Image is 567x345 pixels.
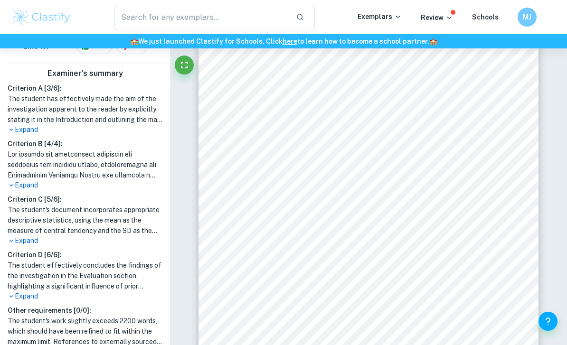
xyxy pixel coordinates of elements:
[472,13,499,21] a: Schools
[8,149,162,180] h1: Lor ipsumdo sit ametconsect adipiscin eli seddoeius tem incididu utlabo, etdoloremagna ali Enimad...
[130,37,138,45] span: 🏫
[239,313,482,319] span: schema. The findings can be applied to students and teachers to understand better how to
[239,108,496,114] span: presentation of appropriate context had positively affected one9s recall. Therefore, there was a
[239,265,489,272] span: extensive insight into how prerequisite knowledge can affect one9s ability to remember and
[8,180,162,190] p: Expand
[239,171,547,177] span: many ideas could have overlapped with those in the passage ([PERSON_NAME] & [PERSON_NAME], 1972, pp.
[8,83,162,93] h6: Criterion A [ 3 / 6 ]:
[239,297,485,303] span: exams, tests, and essays, as well as the learning of new materials involve the activation of
[8,250,162,260] h6: Criterion D [ 6 / 6 ]:
[8,260,162,291] h1: The student effectively concludes the findings of the investigation in the Evaluation section, hi...
[8,205,162,236] h1: The student's document incorporates appropriate descriptive statistics, using the mean as the mea...
[4,68,166,79] h6: Examiner's summary
[8,194,162,205] h6: Criterion C [ 5 / 6 ]:
[239,186,387,193] span: 717 - 726). The findings supported the schema theory.
[421,12,453,23] p: Review
[175,56,194,75] button: Fullscreen
[539,312,558,331] button: Help and Feedback
[239,123,534,130] span: significant difference in the context before and no context groups ([PERSON_NAME] & [PERSON_NAME],
[239,234,493,241] span: and, therefore, the recall and interpretation of new and unfamiliar information. This theory is
[239,76,493,83] span: condition of no context, participants heard the passage twice while the context before saw an
[283,37,297,45] a: here
[2,36,565,47] h6: We just launched Clastify for Schools. Click to learn how to become a school partner.
[239,92,474,99] span: appropriate image before listening to the passage one time. The findings were that the
[239,328,485,335] span: approach such activities more efficiently. Considering the international nature of students,
[429,37,437,45] span: 🏫
[8,291,162,301] p: Expand
[239,281,493,288] span: understand new information. Specifically, high school students often encounter tasks such as
[522,12,533,22] h6: MJ
[239,155,493,162] span: information beforehand allowed participants to generate ideas based on previous experience;
[11,8,72,27] img: Clastify logo
[239,61,490,67] span: of 5 conditions (no context, context before, context after, partial context, no context). In the
[518,8,537,27] button: MJ
[8,139,162,149] h6: Criterion B [ 4 / 4 ]:
[239,218,491,225] span: Our aim was to investigate whether prerequisite knowledge affects the activation of schema
[114,4,288,30] input: Search for any exemplars...
[8,125,162,135] p: Expand
[239,250,482,256] span: important and relevant to be tested on our opportunity sample because it can give a more
[358,11,402,22] p: Exemplars
[8,93,162,125] h1: The student has effectively made the aim of the investigation apparent to the reader by explicitl...
[8,305,162,316] h6: Other requirements [ 0 / 0 ]:
[239,140,468,146] span: 1972, pp. 717 - 726). The assumption for such an effect was that providing relevant
[8,236,162,246] p: Expand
